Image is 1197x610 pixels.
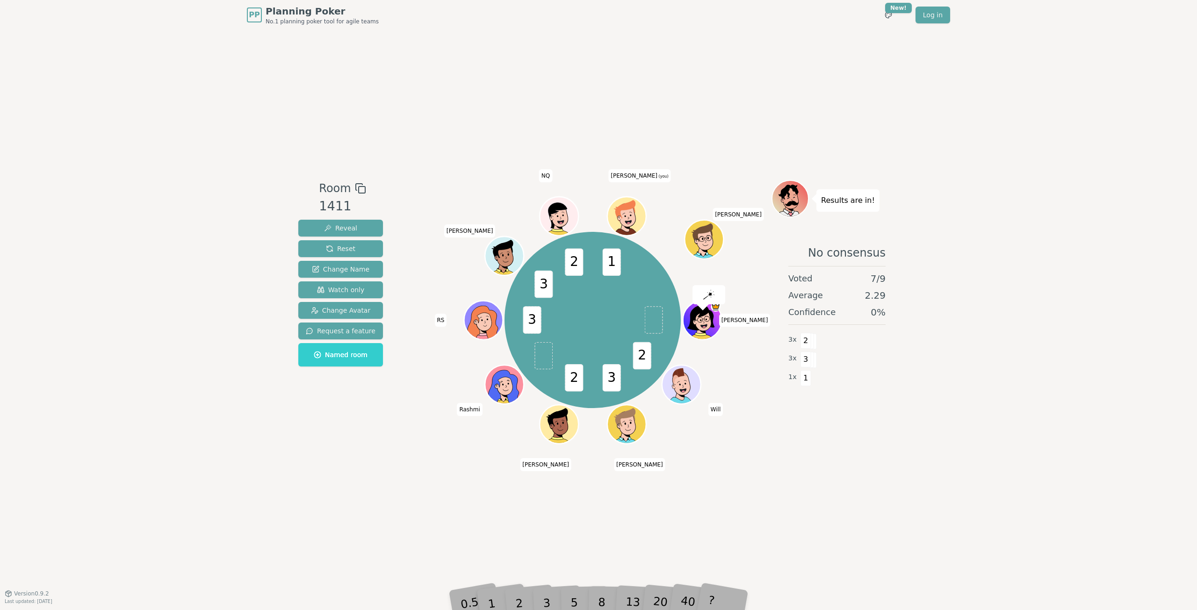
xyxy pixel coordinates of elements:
span: No consensus [808,245,886,260]
span: Reveal [324,223,357,233]
span: Change Name [312,265,369,274]
span: Planning Poker [266,5,379,18]
span: 3 [534,271,553,298]
span: Click to change your name [435,314,447,327]
span: (you) [657,174,669,178]
span: PP [249,9,260,21]
span: Confidence [788,306,836,319]
button: Change Avatar [298,302,383,319]
button: Click to change your avatar [608,198,645,234]
span: 3 [523,306,541,334]
div: 1411 [319,197,366,216]
span: Click to change your name [713,208,764,221]
span: Click to change your name [614,458,665,471]
button: Request a feature [298,323,383,339]
span: Watch only [317,285,365,294]
span: 2 [633,342,651,370]
span: Change Avatar [311,306,371,315]
a: PPPlanning PokerNo.1 planning poker tool for agile teams [247,5,379,25]
button: Change Name [298,261,383,278]
img: reveal [703,290,714,299]
span: 1 x [788,372,797,382]
span: Click to change your name [444,224,496,237]
span: 2 [565,364,583,392]
span: 1 [602,249,620,276]
button: Version0.9.2 [5,590,49,597]
span: Named room [314,350,368,359]
div: New! [885,3,912,13]
span: 1 [800,370,811,386]
span: Heidi is the host [711,302,721,312]
span: Version 0.9.2 [14,590,49,597]
button: Watch only [298,281,383,298]
span: Click to change your name [719,314,771,327]
span: Click to change your name [457,403,482,416]
span: 3 [800,352,811,367]
span: Request a feature [306,326,375,336]
span: Click to change your name [539,169,552,182]
span: Voted [788,272,813,285]
span: Click to change your name [520,458,571,471]
span: Click to change your name [608,169,671,182]
button: Named room [298,343,383,366]
span: 2 [800,333,811,349]
span: 2 [565,249,583,276]
span: Last updated: [DATE] [5,599,52,604]
span: Click to change your name [708,403,723,416]
span: 0 % [871,306,886,319]
span: No.1 planning poker tool for agile teams [266,18,379,25]
a: Log in [916,7,950,23]
span: 3 x [788,353,797,364]
span: Room [319,180,351,197]
span: 3 x [788,335,797,345]
span: 3 [602,364,620,392]
span: 7 / 9 [871,272,886,285]
button: Reset [298,240,383,257]
span: Average [788,289,823,302]
button: New! [880,7,897,23]
button: Reveal [298,220,383,237]
p: Results are in! [821,194,875,207]
span: 2.29 [865,289,886,302]
span: Reset [326,244,355,253]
